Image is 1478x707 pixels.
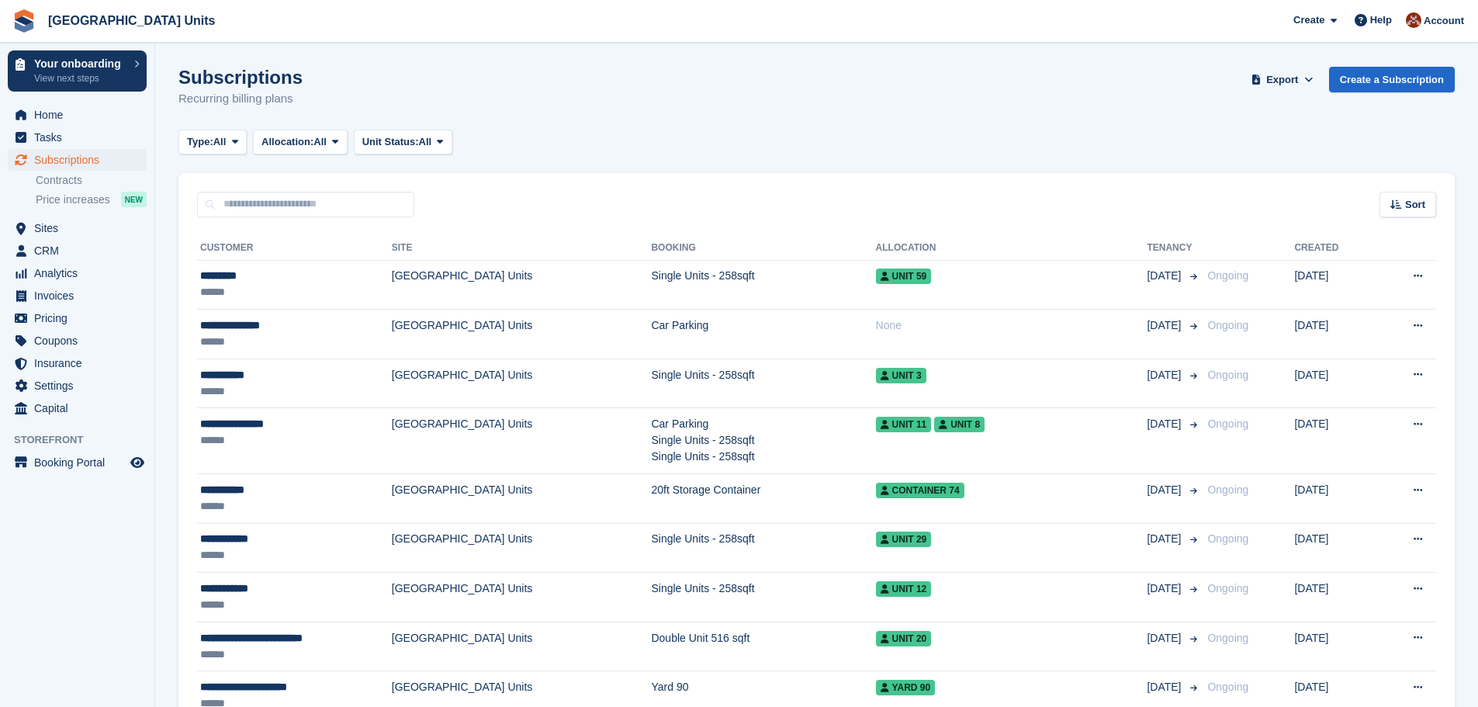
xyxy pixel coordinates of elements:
span: Account [1424,13,1464,29]
span: Sort [1405,197,1425,213]
th: Site [392,236,652,261]
a: menu [8,285,147,307]
span: Ongoing [1207,681,1248,693]
a: menu [8,126,147,148]
div: NEW [121,192,147,207]
span: Unit 11 [876,417,932,432]
span: Create [1293,12,1324,28]
span: Yard 90 [876,680,936,695]
th: Created [1294,236,1376,261]
span: Home [34,104,127,126]
span: Storefront [14,432,154,448]
td: Single Units - 258sqft [651,359,875,408]
a: Price increases NEW [36,191,147,208]
td: [GEOGRAPHIC_DATA] Units [392,408,652,474]
a: menu [8,262,147,284]
span: Type: [187,134,213,150]
th: Tenancy [1147,236,1201,261]
span: Export [1266,72,1298,88]
span: Ongoing [1207,319,1248,331]
h1: Subscriptions [178,67,303,88]
span: [DATE] [1147,531,1184,547]
span: [DATE] [1147,268,1184,284]
td: Car Parking Single Units - 258sqft Single Units - 258sqft [651,408,875,474]
td: [DATE] [1294,359,1376,408]
td: [GEOGRAPHIC_DATA] Units [392,474,652,524]
span: Unit 3 [876,368,926,383]
th: Customer [197,236,392,261]
span: Tasks [34,126,127,148]
td: [DATE] [1294,260,1376,310]
td: [DATE] [1294,474,1376,524]
img: Laura Clinnick [1406,12,1421,28]
td: [DATE] [1294,573,1376,622]
span: Allocation: [261,134,313,150]
span: Container 74 [876,483,964,498]
span: Unit 8 [934,417,985,432]
p: Recurring billing plans [178,90,303,108]
span: Unit 12 [876,581,932,597]
span: Unit 59 [876,269,932,284]
span: Ongoing [1207,483,1248,496]
td: [GEOGRAPHIC_DATA] Units [392,523,652,573]
span: [DATE] [1147,367,1184,383]
span: Settings [34,375,127,397]
a: menu [8,104,147,126]
span: Booking Portal [34,452,127,473]
span: [DATE] [1147,482,1184,498]
span: Unit 29 [876,532,932,547]
span: CRM [34,240,127,262]
span: Help [1370,12,1392,28]
span: Ongoing [1207,632,1248,644]
span: Insurance [34,352,127,374]
td: [GEOGRAPHIC_DATA] Units [392,622,652,671]
td: [GEOGRAPHIC_DATA] Units [392,260,652,310]
img: stora-icon-8386f47178a22dfd0bd8f6a31ec36ba5ce8667c1dd55bd0f319d3a0aa187defe.svg [12,9,36,33]
a: menu [8,307,147,329]
a: menu [8,217,147,239]
span: Price increases [36,192,110,207]
a: menu [8,149,147,171]
th: Allocation [876,236,1147,261]
span: Sites [34,217,127,239]
td: [DATE] [1294,622,1376,671]
span: [DATE] [1147,679,1184,695]
a: menu [8,452,147,473]
td: [GEOGRAPHIC_DATA] Units [392,573,652,622]
span: All [313,134,327,150]
span: Analytics [34,262,127,284]
span: Invoices [34,285,127,307]
span: All [419,134,432,150]
span: [DATE] [1147,581,1184,597]
span: Unit 20 [876,631,932,646]
span: Unit Status: [362,134,419,150]
a: menu [8,397,147,419]
span: Ongoing [1207,582,1248,594]
span: Ongoing [1207,269,1248,282]
button: Unit Status: All [354,130,452,155]
td: Single Units - 258sqft [651,523,875,573]
a: Your onboarding View next steps [8,50,147,92]
td: [DATE] [1294,523,1376,573]
td: [GEOGRAPHIC_DATA] Units [392,310,652,359]
td: [DATE] [1294,310,1376,359]
span: [DATE] [1147,630,1184,646]
td: [DATE] [1294,408,1376,474]
span: [DATE] [1147,416,1184,432]
a: Create a Subscription [1329,67,1455,92]
td: [GEOGRAPHIC_DATA] Units [392,359,652,408]
button: Type: All [178,130,247,155]
a: Contracts [36,173,147,188]
span: Ongoing [1207,369,1248,381]
a: menu [8,352,147,374]
p: Your onboarding [34,58,126,69]
span: Pricing [34,307,127,329]
button: Export [1248,67,1317,92]
span: Ongoing [1207,418,1248,430]
td: Car Parking [651,310,875,359]
div: None [876,317,1147,334]
span: Capital [34,397,127,419]
span: All [213,134,227,150]
span: Subscriptions [34,149,127,171]
td: Single Units - 258sqft [651,260,875,310]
